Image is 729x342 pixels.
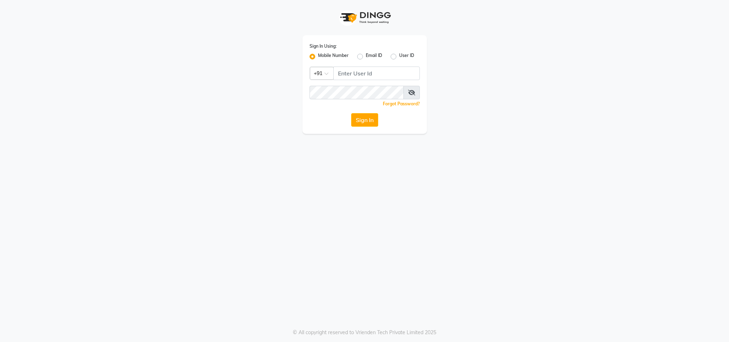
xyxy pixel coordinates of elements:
input: Username [310,86,404,99]
img: logo1.svg [336,7,393,28]
label: Mobile Number [318,52,349,61]
button: Sign In [351,113,378,127]
label: User ID [399,52,414,61]
label: Email ID [366,52,382,61]
label: Sign In Using: [310,43,337,49]
input: Username [333,67,420,80]
a: Forgot Password? [383,101,420,106]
